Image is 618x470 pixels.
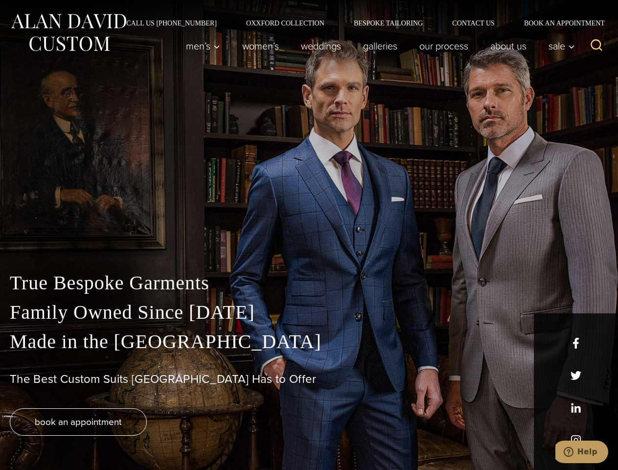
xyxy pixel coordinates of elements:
a: Galleries [352,36,409,56]
a: Bespoke Tailoring [339,20,437,26]
button: View Search Form [585,34,608,58]
p: True Bespoke Garments Family Owned Since [DATE] Made in the [GEOGRAPHIC_DATA] [10,268,608,356]
button: Sale sub menu toggle [538,36,580,56]
button: Men’s sub menu toggle [175,36,231,56]
nav: Secondary Navigation [112,20,608,26]
a: Women’s [231,36,290,56]
a: About Us [480,36,538,56]
a: Call Us [PHONE_NUMBER] [112,20,231,26]
a: Oxxford Collection [231,20,339,26]
a: book an appointment [10,408,147,436]
a: Contact Us [437,20,509,26]
span: book an appointment [35,415,122,429]
h1: The Best Custom Suits [GEOGRAPHIC_DATA] Has to Offer [10,372,608,386]
iframe: Opens a widget where you can chat to one of our agents [555,441,608,465]
img: Alan David Custom [10,11,127,54]
nav: Primary Navigation [175,36,580,56]
a: Book an Appointment [509,20,608,26]
a: weddings [290,36,352,56]
a: Our Process [409,36,480,56]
